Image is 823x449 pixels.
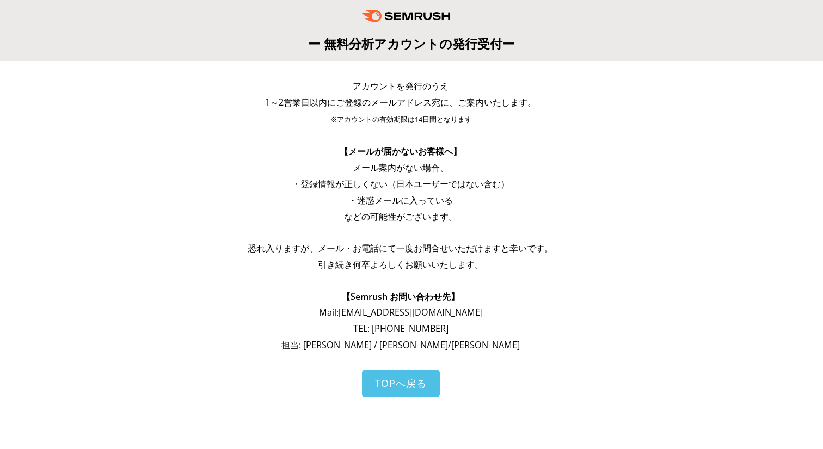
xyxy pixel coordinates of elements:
[342,291,459,303] span: 【Semrush お問い合わせ先】
[353,162,449,174] span: メール案内がない場合、
[265,96,536,108] span: 1～2営業日以内にご登録のメールアドレス宛に、ご案内いたします。
[281,339,520,351] span: 担当: [PERSON_NAME] / [PERSON_NAME]/[PERSON_NAME]
[375,377,427,390] span: TOPへ戻る
[318,259,483,270] span: 引き続き何卒よろしくお願いいたします。
[292,178,509,190] span: ・登録情報が正しくない（日本ユーザーではない含む）
[344,211,457,223] span: などの可能性がございます。
[340,145,462,157] span: 【メールが届かないお客様へ】
[348,194,453,206] span: ・迷惑メールに入っている
[362,370,440,397] a: TOPへ戻る
[248,242,553,254] span: 恐れ入りますが、メール・お電話にて一度お問合せいただけますと幸いです。
[330,115,472,124] span: ※アカウントの有効期限は14日間となります
[353,323,449,335] span: TEL: [PHONE_NUMBER]
[308,35,515,52] span: ー 無料分析アカウントの発行受付ー
[319,306,483,318] span: Mail: [EMAIL_ADDRESS][DOMAIN_NAME]
[353,80,449,92] span: アカウントを発行のうえ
